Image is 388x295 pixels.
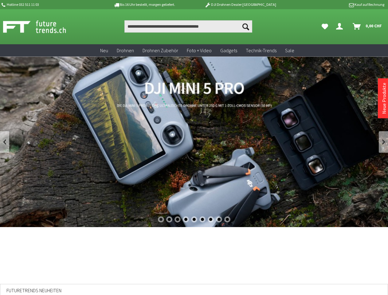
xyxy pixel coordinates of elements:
[183,216,189,222] div: 4
[288,1,384,8] p: Kauf auf Rechnung
[96,44,112,57] a: Neu
[3,19,80,34] img: Shop Futuretrends - zur Startseite wechseln
[112,44,138,57] a: Drohnen
[350,20,385,33] a: Warenkorb
[246,47,276,53] span: Technik-Trends
[366,21,382,31] span: 0,00 CHF
[100,47,108,53] span: Neu
[199,216,206,222] div: 6
[96,1,192,8] p: Bis 16 Uhr bestellt, morgen geliefert.
[166,216,172,222] div: 2
[216,44,241,57] a: Gadgets
[216,216,222,222] div: 8
[124,20,252,33] input: Produkt, Marke, Kategorie, EAN, Artikelnummer…
[117,47,134,53] span: Drohnen
[1,1,96,8] p: Hotline 032 511 11 03
[158,216,164,222] div: 1
[138,44,182,57] a: Drohnen Zubehör
[192,1,288,8] p: DJI Drohnen Dealer [GEOGRAPHIC_DATA]
[143,47,178,53] span: Drohnen Zubehör
[224,216,230,222] div: 9
[187,47,212,53] span: Foto + Video
[191,216,197,222] div: 5
[208,216,214,222] div: 7
[182,44,216,57] a: Foto + Video
[281,44,299,57] a: Sale
[334,20,348,33] a: Dein Konto
[381,83,387,114] a: Neue Produkte
[241,44,281,57] a: Technik-Trends
[220,47,237,53] span: Gadgets
[239,20,252,33] button: Suchen
[174,216,181,222] div: 3
[285,47,294,53] span: Sale
[319,20,331,33] a: Meine Favoriten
